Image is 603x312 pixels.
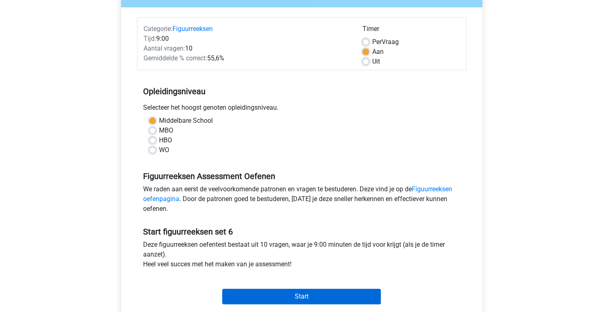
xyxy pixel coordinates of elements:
label: Middelbare School [159,116,213,126]
div: 55,6% [137,53,356,63]
h5: Start figuurreeksen set 6 [143,227,460,237]
span: Tijd: [144,35,156,42]
label: MBO [159,126,173,135]
label: WO [159,145,169,155]
span: Aantal vragen: [144,44,185,52]
span: Gemiddelde % correct: [144,54,207,62]
label: Aan [372,47,384,57]
label: HBO [159,135,172,145]
a: Figuurreeksen [172,25,213,33]
div: We raden aan eerst de veelvoorkomende patronen en vragen te bestuderen. Deze vind je op de . Door... [137,184,466,217]
label: Vraag [372,37,399,47]
label: Uit [372,57,380,66]
div: 10 [137,44,356,53]
div: 9:00 [137,34,356,44]
h5: Figuurreeksen Assessment Oefenen [143,171,460,181]
div: Timer [362,24,460,37]
div: Selecteer het hoogst genoten opleidingsniveau. [137,103,466,116]
span: Categorie: [144,25,172,33]
div: Deze figuurreeksen oefentest bestaat uit 10 vragen, waar je 9:00 minuten de tijd voor krijgt (als... [137,240,466,272]
h5: Opleidingsniveau [143,83,460,100]
input: Start [222,289,381,304]
span: Per [372,38,382,46]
